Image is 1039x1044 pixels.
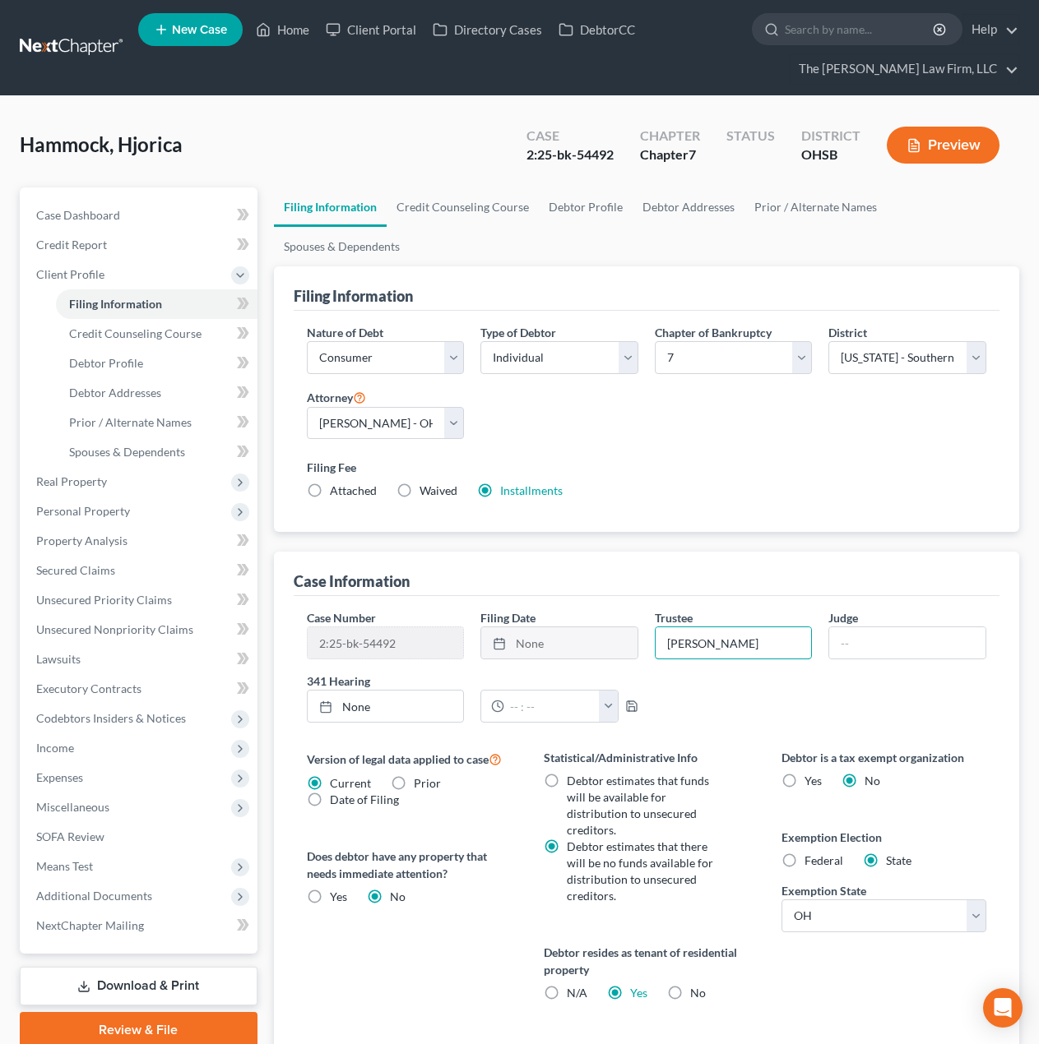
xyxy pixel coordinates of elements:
[865,774,880,788] span: No
[69,297,162,311] span: Filing Information
[690,986,706,1000] span: No
[480,609,536,626] label: Filing Date
[23,526,257,556] a: Property Analysis
[963,15,1018,44] a: Help
[828,609,858,626] label: Judge
[791,54,1018,84] a: The [PERSON_NAME] Law Firm, LLC
[307,848,512,882] label: Does debtor have any property that needs immediate attention?
[829,627,986,658] input: --
[801,127,860,146] div: District
[544,749,749,766] label: Statistical/Administrative Info
[655,324,772,341] label: Chapter of Bankruptcy
[330,483,377,497] span: Attached
[387,187,539,227] a: Credit Counseling Course
[69,415,192,429] span: Prior / Alternate Names
[544,944,749,978] label: Debtor resides as tenant of residential property
[56,437,257,467] a: Spouses & Dependents
[414,776,441,790] span: Prior
[248,15,318,44] a: Home
[633,187,744,227] a: Debtor Addresses
[36,593,172,607] span: Unsecured Priority Claims
[23,556,257,585] a: Secured Claims
[307,609,376,626] label: Case Number
[539,187,633,227] a: Debtor Profile
[299,672,647,690] label: 341 Hearing
[887,127,1000,164] button: Preview
[308,627,464,658] input: Enter case number...
[307,324,383,341] label: Nature of Debt
[36,741,74,755] span: Income
[69,445,185,459] span: Spouses & Dependents
[307,459,986,476] label: Filing Fee
[630,986,647,1000] a: Yes
[56,289,257,319] a: Filing Information
[424,15,550,44] a: Directory Cases
[805,853,843,867] span: Federal
[330,776,371,790] span: Current
[36,208,120,222] span: Case Dashboard
[308,691,464,722] a: None
[390,889,406,903] span: No
[782,882,866,899] label: Exemption State
[36,859,93,873] span: Means Test
[23,201,257,230] a: Case Dashboard
[56,349,257,378] a: Debtor Profile
[307,387,366,407] label: Attorney
[36,770,83,784] span: Expenses
[785,14,935,44] input: Search by name...
[500,483,563,497] a: Installments
[20,132,183,156] span: Hammock, Hjorica
[801,146,860,164] div: OHSB
[307,749,512,769] label: Version of legal data applied to case
[36,534,128,547] span: Property Analysis
[567,839,713,903] span: Debtor estimates that there will be no funds available for distribution to unsecured creditors.
[56,319,257,349] a: Credit Counseling Course
[640,127,700,146] div: Chapter
[656,627,812,658] input: --
[23,822,257,852] a: SOFA Review
[36,622,193,636] span: Unsecured Nonpriority Claims
[828,324,867,341] label: District
[56,408,257,437] a: Prior / Alternate Names
[782,749,986,766] label: Debtor is a tax exempt organization
[294,571,410,591] div: Case Information
[526,127,614,146] div: Case
[69,356,143,370] span: Debtor Profile
[23,585,257,615] a: Unsecured Priority Claims
[420,483,457,497] span: Waived
[23,230,257,260] a: Credit Report
[274,227,410,266] a: Spouses & Dependents
[23,911,257,940] a: NextChapter Mailing
[69,326,202,340] span: Credit Counseling Course
[36,829,104,843] span: SOFA Review
[744,187,887,227] a: Prior / Alternate Names
[526,146,614,164] div: 2:25-bk-54492
[36,267,104,281] span: Client Profile
[36,889,152,903] span: Additional Documents
[36,652,81,666] span: Lawsuits
[805,774,822,788] span: Yes
[782,829,986,846] label: Exemption Election
[330,889,347,903] span: Yes
[23,674,257,704] a: Executory Contracts
[983,988,1023,1028] div: Open Intercom Messenger
[655,609,693,626] label: Trustee
[689,146,696,162] span: 7
[726,127,775,146] div: Status
[56,378,257,408] a: Debtor Addresses
[36,800,109,814] span: Miscellaneous
[886,853,911,867] span: State
[504,691,600,722] input: -- : --
[20,967,257,1005] a: Download & Print
[23,644,257,674] a: Lawsuits
[567,774,709,837] span: Debtor estimates that funds will be available for distribution to unsecured creditors.
[294,286,413,306] div: Filing Information
[480,324,556,341] label: Type of Debtor
[36,504,130,518] span: Personal Property
[23,615,257,644] a: Unsecured Nonpriority Claims
[36,474,107,488] span: Real Property
[567,986,587,1000] span: N/A
[318,15,424,44] a: Client Portal
[330,792,399,806] span: Date of Filing
[640,146,700,164] div: Chapter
